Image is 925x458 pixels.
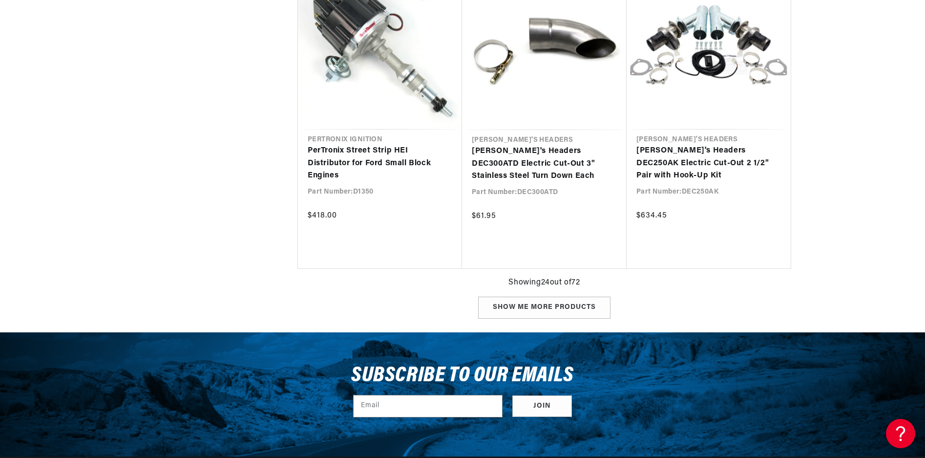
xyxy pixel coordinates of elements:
[354,395,502,417] input: Email
[351,367,574,385] h3: Subscribe to our emails
[472,145,617,183] a: [PERSON_NAME]'s Headers DEC300ATD Electric Cut-Out 3" Stainless Steel Turn Down Each
[308,145,452,182] a: PerTronix Street Strip HEI Distributor for Ford Small Block Engines
[512,395,572,417] button: Subscribe
[636,145,781,182] a: [PERSON_NAME]'s Headers DEC250AK Electric Cut-Out 2 1/2" Pair with Hook-Up Kit
[478,297,610,319] div: Show me more products
[508,277,580,289] span: Showing 24 out of 72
